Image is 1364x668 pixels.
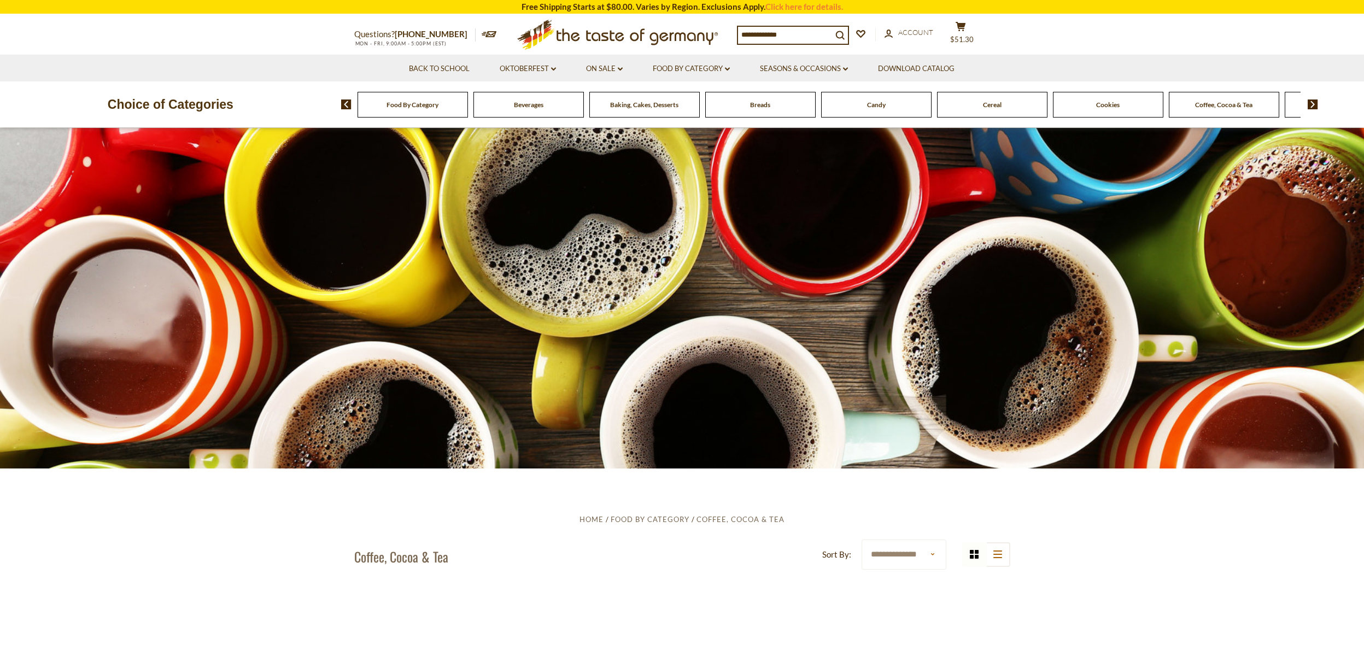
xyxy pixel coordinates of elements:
a: Seasons & Occasions [760,63,848,75]
button: $51.30 [945,21,977,49]
a: Baking, Cakes, Desserts [610,101,678,109]
a: Cookies [1096,101,1120,109]
img: next arrow [1308,99,1318,109]
h1: Coffee, Cocoa & Tea [354,548,448,565]
a: Cereal [983,101,1002,109]
span: $51.30 [950,35,974,44]
span: MON - FRI, 9:00AM - 5:00PM (EST) [354,40,447,46]
a: Click here for details. [765,2,843,11]
a: Back to School [409,63,470,75]
a: Beverages [514,101,543,109]
a: Candy [867,101,886,109]
a: Food By Category [653,63,730,75]
a: Oktoberfest [500,63,556,75]
span: Account [898,28,933,37]
a: Food By Category [611,515,689,524]
a: [PHONE_NUMBER] [395,29,467,39]
a: Breads [750,101,770,109]
a: Home [579,515,604,524]
a: Coffee, Cocoa & Tea [696,515,785,524]
a: Account [885,27,933,39]
a: On Sale [586,63,623,75]
img: previous arrow [341,99,352,109]
label: Sort By: [822,548,851,561]
a: Food By Category [387,101,438,109]
a: Coffee, Cocoa & Tea [1195,101,1252,109]
a: Download Catalog [878,63,955,75]
p: Questions? [354,27,476,42]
